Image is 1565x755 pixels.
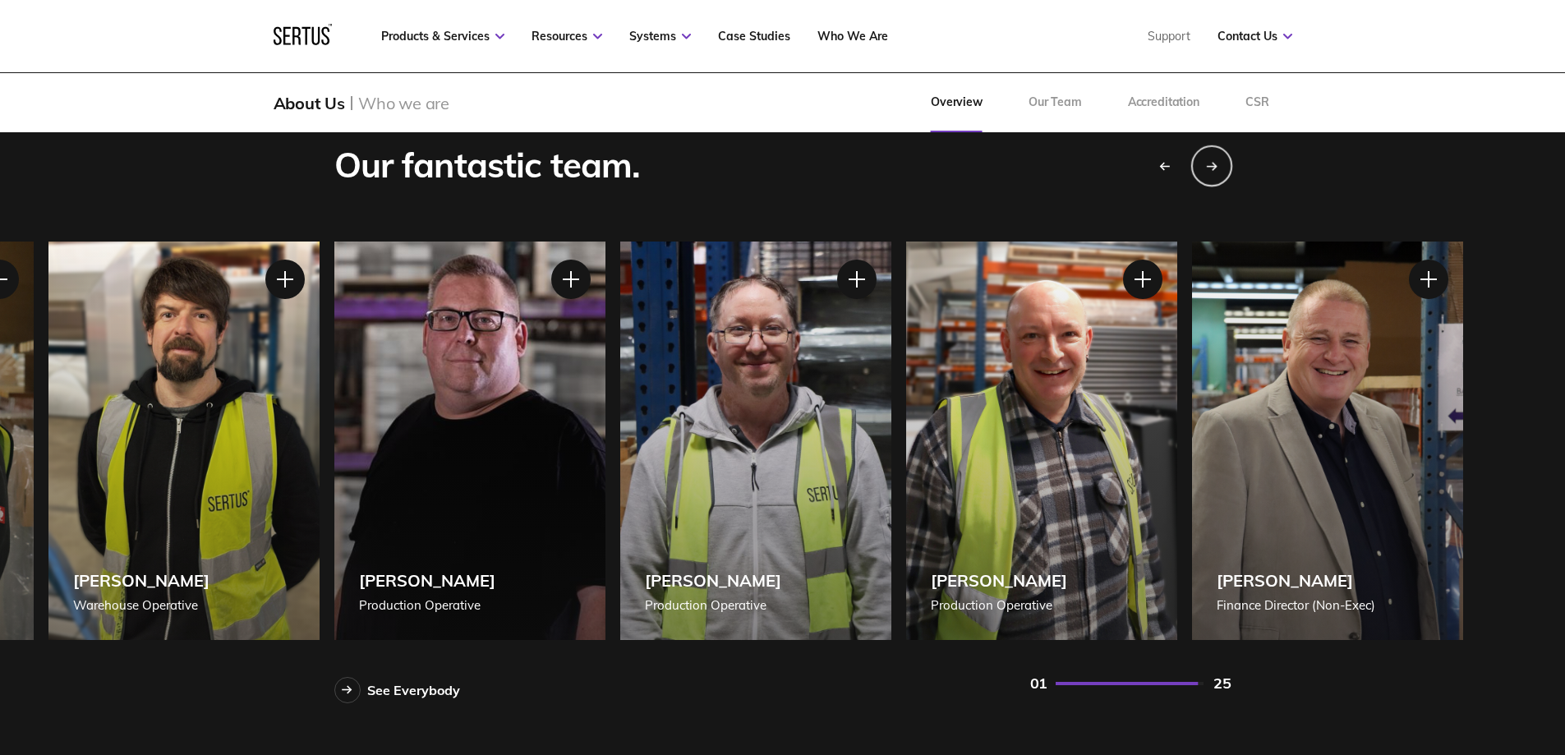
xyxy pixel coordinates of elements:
div: About Us [274,93,345,113]
div: Warehouse Operative [73,596,209,615]
div: See Everybody [367,682,460,698]
div: Next slide [1190,145,1231,186]
a: CSR [1222,73,1292,132]
div: [PERSON_NAME] [359,570,495,591]
a: Systems [629,29,691,44]
a: Accreditation [1105,73,1222,132]
div: Production Operative [931,596,1067,615]
div: Production Operative [359,596,495,615]
div: Our fantastic team. [334,144,641,187]
a: Support [1148,29,1190,44]
div: 25 [1213,674,1231,693]
div: [PERSON_NAME] [73,570,209,591]
div: 01 [1030,674,1047,693]
div: Who we are [358,93,449,113]
div: Previous slide [1144,146,1184,186]
div: [PERSON_NAME] [1217,570,1375,591]
a: Our Team [1006,73,1105,132]
a: Resources [532,29,602,44]
a: Who We Are [817,29,888,44]
div: [PERSON_NAME] [931,570,1067,591]
div: Finance Director (Non-Exec) [1217,596,1375,615]
a: Contact Us [1217,29,1292,44]
a: Case Studies [718,29,790,44]
div: [PERSON_NAME] [645,570,781,591]
div: Production Operative [645,596,781,615]
a: Products & Services [381,29,504,44]
a: See Everybody [334,677,460,703]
